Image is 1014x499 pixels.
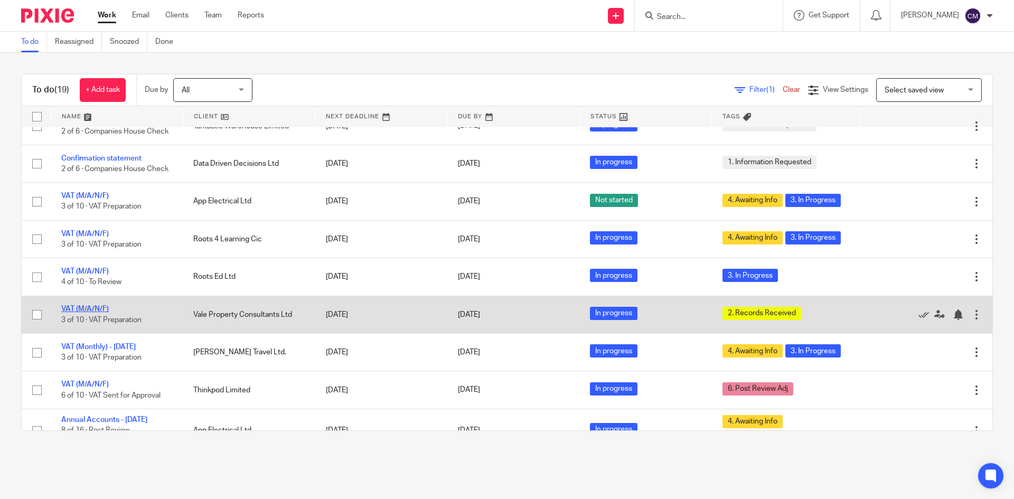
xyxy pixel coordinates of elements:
[61,305,109,313] a: VAT (M/A/N/F)
[722,156,816,169] span: 1. Information Requested
[458,160,480,167] span: [DATE]
[61,230,109,238] a: VAT (M/A/N/F)
[183,220,315,258] td: Roots 4 Learning Cic
[61,192,109,200] a: VAT (M/A/N/F)
[722,114,740,119] span: Tags
[238,10,264,21] a: Reports
[458,387,480,394] span: [DATE]
[785,231,841,244] span: 3. In Progress
[722,231,783,244] span: 4. Awaiting Info
[458,273,480,280] span: [DATE]
[183,334,315,371] td: [PERSON_NAME] Travel Ltd.
[183,258,315,296] td: Roots Ed Ltd
[183,409,315,452] td: App Electrical Ltd
[61,128,168,135] span: 2 of 6 · Companies House Check
[590,382,637,396] span: In progress
[55,32,102,52] a: Reassigned
[722,415,783,428] span: 4. Awaiting Info
[590,156,637,169] span: In progress
[132,10,149,21] a: Email
[155,32,181,52] a: Done
[61,203,142,211] span: 3 of 10 · VAT Preparation
[32,84,69,96] h1: To do
[964,7,981,24] img: svg%3E
[315,296,447,333] td: [DATE]
[590,269,637,282] span: In progress
[61,427,129,445] span: 8 of 16 · Post Review Adjustments
[183,371,315,409] td: Thinkpod Limited
[458,427,480,435] span: [DATE]
[766,86,775,93] span: (1)
[590,307,637,320] span: In progress
[458,236,480,243] span: [DATE]
[809,12,849,19] span: Get Support
[61,279,121,286] span: 4 of 10 · To Review
[590,344,637,357] span: In progress
[182,87,190,94] span: All
[458,311,480,318] span: [DATE]
[785,344,841,357] span: 3. In Progress
[61,155,142,162] a: Confirmation statement
[61,343,136,351] a: VAT (Monthly) - [DATE]
[590,231,637,244] span: In progress
[61,381,109,388] a: VAT (M/A/N/F)
[61,416,147,423] a: Annual Accounts - [DATE]
[61,316,142,324] span: 3 of 10 · VAT Preparation
[21,8,74,23] img: Pixie
[590,423,637,436] span: In progress
[21,32,47,52] a: To do
[458,349,480,356] span: [DATE]
[315,409,447,452] td: [DATE]
[918,309,934,320] a: Mark as done
[315,220,447,258] td: [DATE]
[315,145,447,182] td: [DATE]
[315,334,447,371] td: [DATE]
[183,145,315,182] td: Data Driven Decisions Ltd
[61,241,142,248] span: 3 of 10 · VAT Preparation
[145,84,168,95] p: Due by
[783,86,800,93] a: Clear
[61,354,142,361] span: 3 of 10 · VAT Preparation
[54,86,69,94] span: (19)
[98,10,116,21] a: Work
[204,10,222,21] a: Team
[722,382,793,396] span: 6. Post Review Adj
[80,78,126,102] a: + Add task
[315,371,447,409] td: [DATE]
[61,268,109,275] a: VAT (M/A/N/F)
[722,194,783,207] span: 4. Awaiting Info
[722,307,801,320] span: 2. Records Received
[183,296,315,333] td: Vale Property Consultants Ltd
[61,392,161,399] span: 6 of 10 · VAT Sent for Approval
[315,258,447,296] td: [DATE]
[110,32,147,52] a: Snoozed
[315,183,447,220] td: [DATE]
[165,10,189,21] a: Clients
[722,344,783,357] span: 4. Awaiting Info
[183,183,315,220] td: App Electrical Ltd
[749,86,783,93] span: Filter
[823,86,868,93] span: View Settings
[458,197,480,205] span: [DATE]
[901,10,959,21] p: [PERSON_NAME]
[458,123,480,130] span: [DATE]
[785,194,841,207] span: 3. In Progress
[61,165,168,173] span: 2 of 6 · Companies House Check
[656,13,751,22] input: Search
[885,87,944,94] span: Select saved view
[722,269,778,282] span: 3. In Progress
[590,194,638,207] span: Not started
